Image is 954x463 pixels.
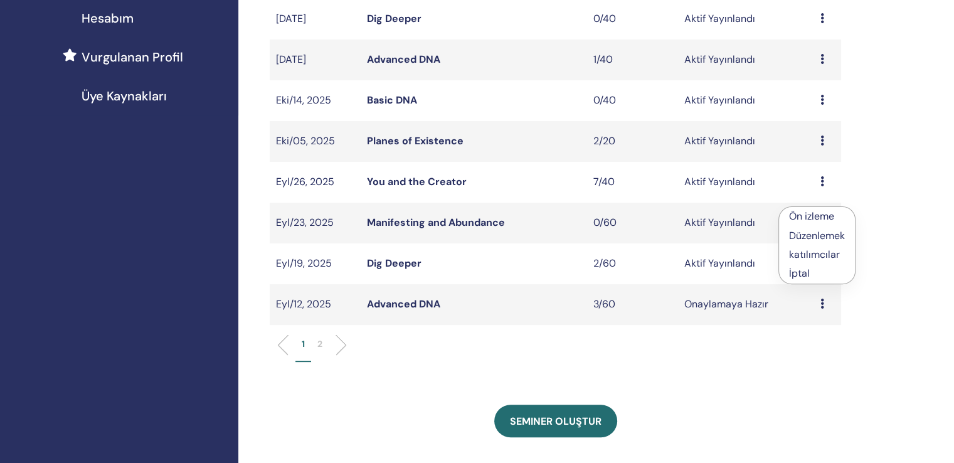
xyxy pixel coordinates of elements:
a: Manifesting and Abundance [367,216,505,229]
td: 3/60 [587,284,678,325]
a: Advanced DNA [367,297,440,311]
td: 0/60 [587,203,678,243]
span: Üye Kaynakları [82,87,167,105]
a: Düzenlemek [789,229,845,242]
td: 0/40 [587,80,678,121]
td: Eyl/19, 2025 [270,243,361,284]
a: Dig Deeper [367,257,421,270]
p: İptal [789,266,845,281]
td: Eyl/23, 2025 [270,203,361,243]
a: Basic DNA [367,93,417,107]
td: Eyl/26, 2025 [270,162,361,203]
td: Eki/14, 2025 [270,80,361,121]
td: Eki/05, 2025 [270,121,361,162]
td: Aktif Yayınlandı [678,80,814,121]
td: 7/40 [587,162,678,203]
p: 2 [317,338,322,351]
span: Seminer oluştur [510,415,602,428]
a: Dig Deeper [367,12,421,25]
p: 1 [302,338,305,351]
td: 2/20 [587,121,678,162]
td: Aktif Yayınlandı [678,203,814,243]
td: Aktif Yayınlandı [678,121,814,162]
span: Hesabım [82,9,134,28]
a: Seminer oluştur [494,405,617,437]
td: [DATE] [270,40,361,80]
td: Eyl/12, 2025 [270,284,361,325]
td: 1/40 [587,40,678,80]
td: 2/60 [587,243,678,284]
td: Aktif Yayınlandı [678,243,814,284]
a: You and the Creator [367,175,467,188]
a: Planes of Existence [367,134,464,147]
td: Aktif Yayınlandı [678,40,814,80]
a: Ön izleme [789,210,834,223]
a: katılımcılar [789,248,840,261]
span: Vurgulanan Profil [82,48,183,67]
a: Advanced DNA [367,53,440,66]
td: Onaylamaya Hazır [678,284,814,325]
td: Aktif Yayınlandı [678,162,814,203]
